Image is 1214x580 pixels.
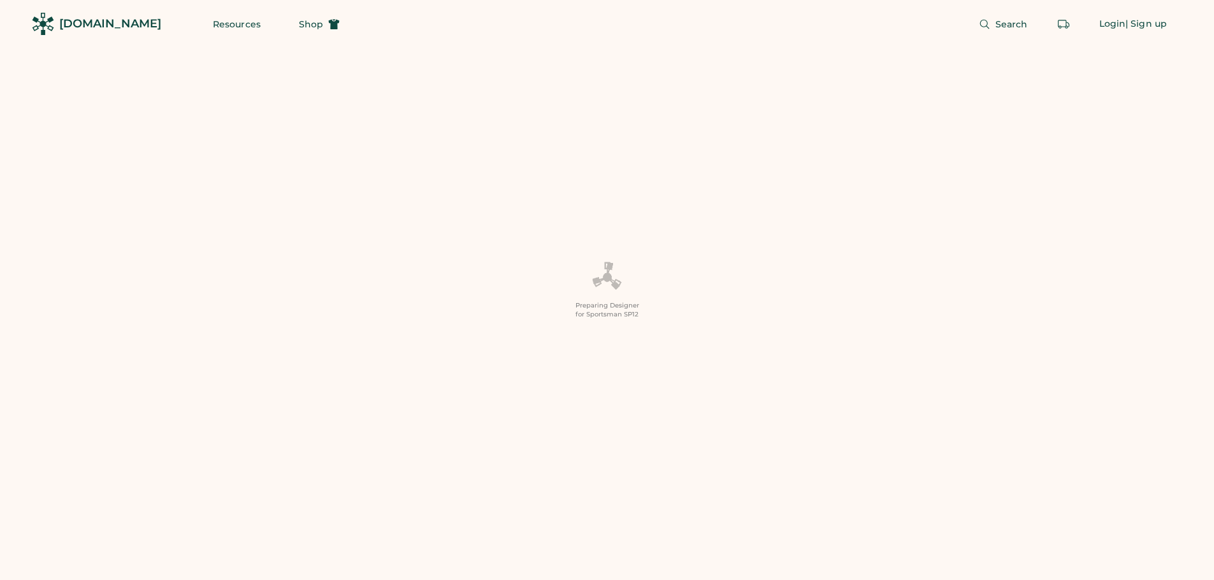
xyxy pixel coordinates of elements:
[1099,18,1126,31] div: Login
[1051,11,1076,37] button: Retrieve an order
[995,20,1028,29] span: Search
[592,261,623,293] img: Platens-Black-Loader-Spin-rich%20black.webp
[1125,18,1167,31] div: | Sign up
[964,11,1043,37] button: Search
[299,20,323,29] span: Shop
[575,301,639,319] div: Preparing Designer for Sportsman SP12
[284,11,355,37] button: Shop
[32,13,54,35] img: Rendered Logo - Screens
[198,11,276,37] button: Resources
[59,16,161,32] div: [DOMAIN_NAME]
